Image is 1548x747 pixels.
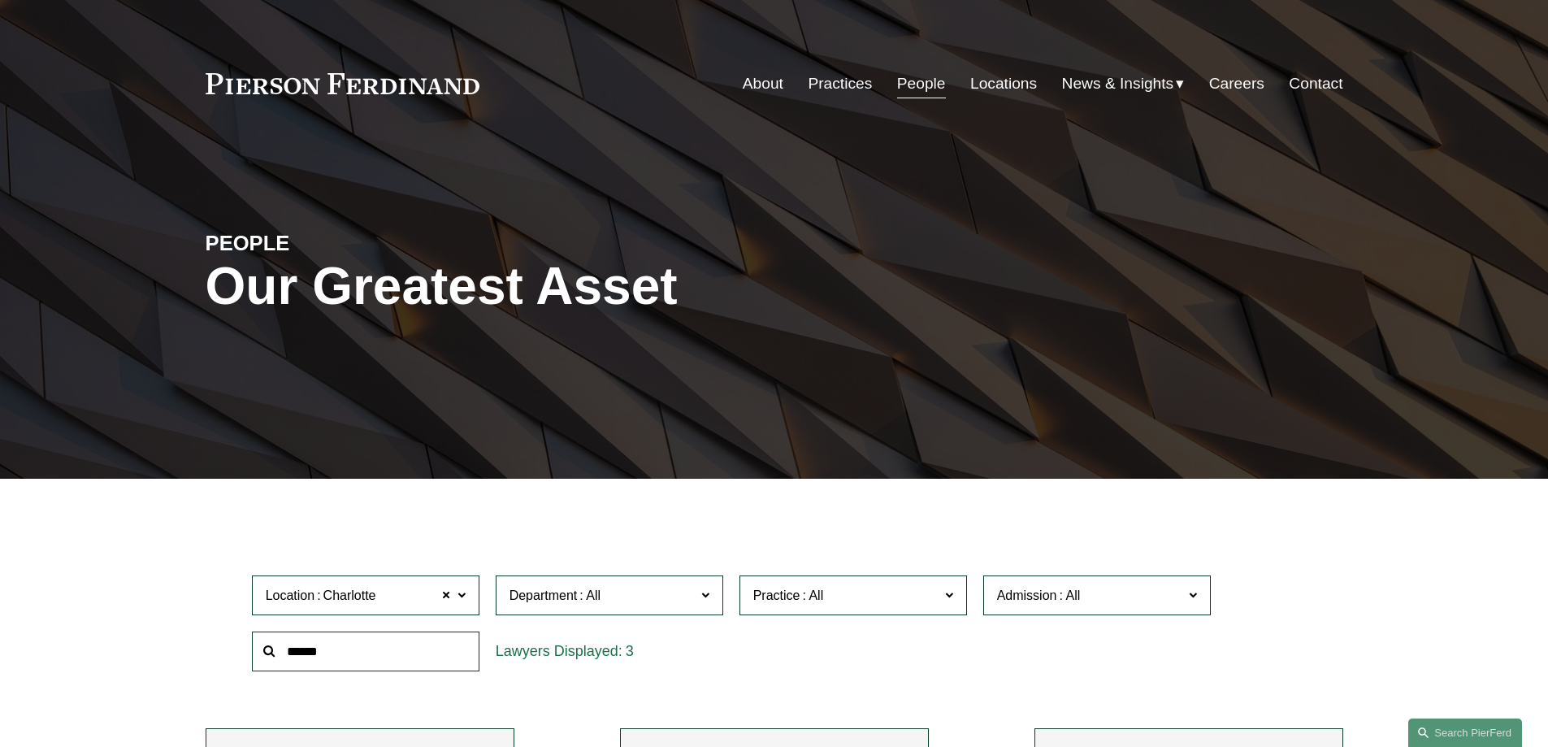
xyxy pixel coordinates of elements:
h4: PEOPLE [206,230,490,256]
a: folder dropdown [1062,68,1185,99]
a: Contact [1289,68,1342,99]
span: Admission [997,588,1057,602]
a: Careers [1209,68,1264,99]
a: Search this site [1408,719,1522,747]
h1: Our Greatest Asset [206,257,964,316]
span: Department [509,588,578,602]
span: News & Insights [1062,70,1174,98]
span: Practice [753,588,800,602]
span: Location [266,588,315,602]
span: 3 [626,643,634,659]
a: People [897,68,946,99]
a: Locations [970,68,1037,99]
a: About [743,68,783,99]
span: Charlotte [323,585,376,606]
a: Practices [808,68,872,99]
